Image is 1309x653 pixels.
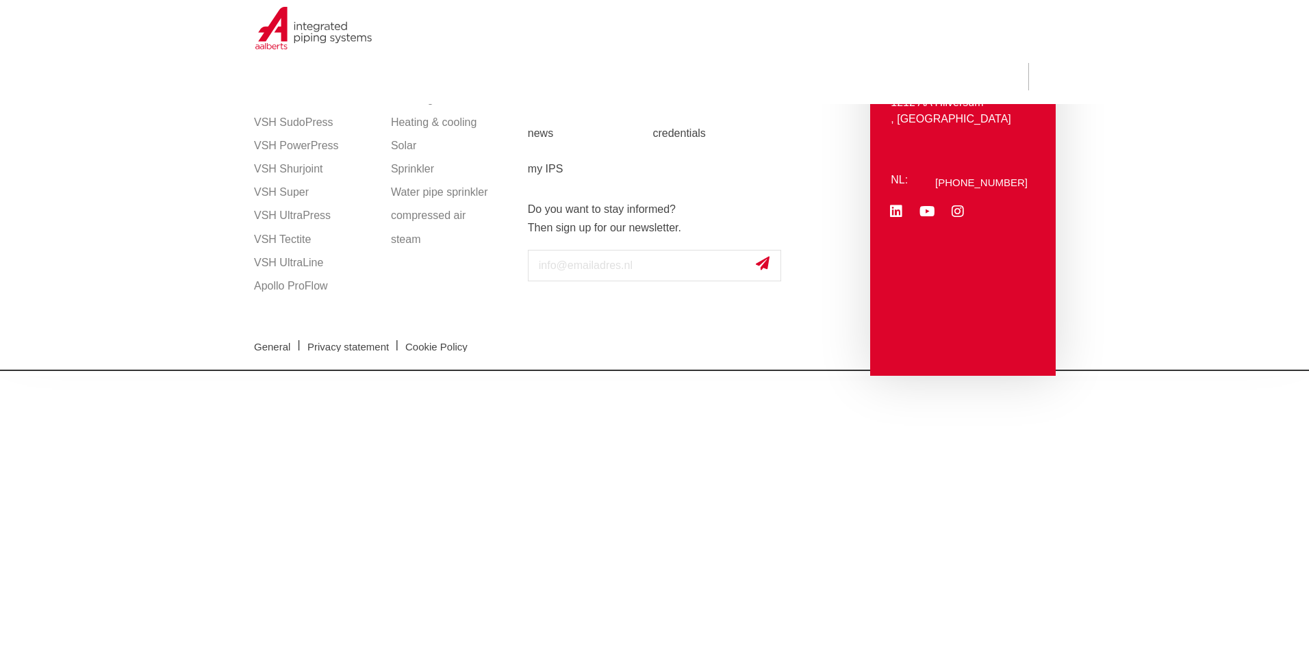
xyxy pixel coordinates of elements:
[395,342,478,352] a: Cookie Policy
[528,44,864,187] nav: Menu
[595,51,631,103] a: Markets
[254,181,377,204] a: VSH Super
[991,29,1040,41] a: close
[874,29,946,41] a: More info
[254,342,290,352] span: General
[819,51,859,103] a: Services
[254,251,377,274] a: VSH UltraLine
[991,29,1019,40] span: close
[254,111,377,134] a: VSH SudoPress
[254,204,377,227] a: VSH UltraPress
[391,134,514,157] a: Solar
[391,204,514,227] a: compressed air
[741,51,792,103] a: Downloads
[891,172,913,188] p: NL:
[391,111,514,134] a: Heating & cooling
[678,27,830,42] span: NEW: myIPS is available
[527,51,927,103] nav: Menu
[297,342,399,352] a: Privacy statement
[254,134,377,157] a: VSH PowerPress
[528,222,681,233] strong: Then sign up for our newsletter.
[659,51,714,103] a: Applications
[254,157,377,181] a: VSH Shurjoint
[528,250,781,281] input: info@emailadres.nl
[307,342,389,352] span: Privacy statement
[652,116,778,151] a: credentials
[391,157,514,181] a: Sprinkler
[527,51,568,103] a: Products
[528,151,653,187] a: my IPS
[874,29,926,40] span: More info
[528,203,676,215] strong: Do you want to stay informed?
[935,177,1028,188] a: [PHONE_NUMBER]
[244,342,301,352] a: General
[391,181,514,204] a: Water pipe sprinkler
[254,274,377,298] a: Apollo ProFlow
[528,292,736,346] iframe: reCAPTCHA
[391,228,514,251] a: steam
[528,116,653,151] a: news
[887,51,927,103] a: About us
[254,228,377,251] a: VSH Tectite
[405,342,468,352] span: Cookie Policy
[756,256,770,270] img: send.svg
